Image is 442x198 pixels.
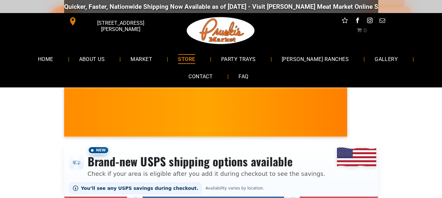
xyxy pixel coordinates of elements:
h3: Brand-new USPS shipping options available [88,154,326,169]
a: ABOUT US [69,50,115,68]
a: STORE [168,50,205,68]
a: facebook [353,16,362,26]
span: Availability varies by location. [204,186,265,190]
span: 0 [363,27,367,34]
a: [STREET_ADDRESS][PERSON_NAME] [64,16,164,26]
a: MARKET [121,50,162,68]
div: Shipping options announcement [64,142,378,198]
a: email [378,16,386,26]
p: Check if your area is eligible after you add it during checkout to see the savings. [88,169,326,178]
a: HOME [28,50,63,68]
a: FAQ [229,68,258,85]
span: [STREET_ADDRESS][PERSON_NAME] [78,17,163,36]
a: PARTY TRAYS [211,50,266,68]
a: [PERSON_NAME] RANCHES [272,50,359,68]
a: GALLERY [365,50,408,68]
span: You’ll see any USPS savings during checkout. [81,186,199,191]
a: Social network [341,16,349,26]
a: CONTACT [179,68,222,85]
a: instagram [365,16,374,26]
img: Pruski-s+Market+HQ+Logo2-1920w.png [186,13,256,48]
span: New [88,146,109,154]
